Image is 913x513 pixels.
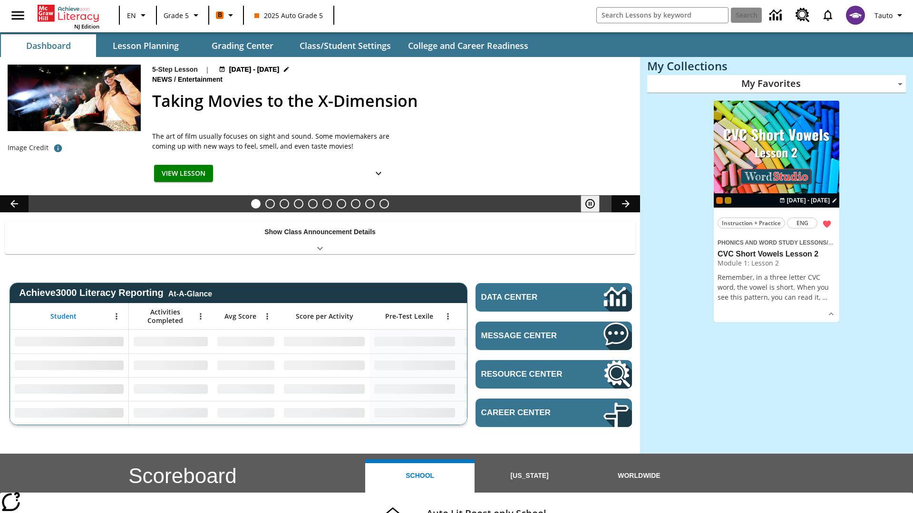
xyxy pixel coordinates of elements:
[134,308,196,325] span: Activities Completed
[871,7,909,24] button: Profile/Settings
[160,7,205,24] button: Grade: Grade 5, Select a grade
[337,199,346,209] button: Slide 7 Pre-release lesson
[584,459,694,493] button: Worldwide
[49,140,68,157] button: Photo credit: Photo by The Asahi Shimbun via Getty Images
[123,7,153,24] button: Language: EN, Select a language
[254,10,323,20] span: 2025 Auto Grade 5
[168,288,212,298] div: At-A-Glance
[846,6,865,25] img: avatar image
[1,34,96,57] button: Dashboard
[612,195,640,212] button: Lesson carousel, Next
[365,459,475,493] button: School
[365,199,375,209] button: Slide 9 Making a Difference for the Planet
[213,377,279,401] div: No Data,
[725,197,731,204] div: New 2025 class
[264,227,376,237] p: Show Class Announcement Details
[229,65,279,75] span: [DATE] - [DATE]
[154,165,213,182] button: View Lesson
[840,3,871,28] button: Select a new avatar
[129,353,213,377] div: No Data,
[716,197,723,204] div: Current Class
[5,221,635,254] div: Show Class Announcement Details
[8,143,49,152] p: Image Credit
[213,401,279,425] div: No Data,
[581,195,609,212] div: Pause
[481,370,575,379] span: Resource Center
[218,9,222,21] span: B
[581,195,600,212] button: Pause
[19,287,212,298] span: Achieve3000 Literacy Reporting
[8,65,141,131] img: Panel in front of the seats sprays water mist to the happy audience at a 4DX-equipped theater.
[385,312,433,321] span: Pre-Test Lexile
[205,65,209,75] span: |
[260,309,274,323] button: Open Menu
[787,196,830,205] span: [DATE] - [DATE]
[98,34,193,57] button: Lesson Planning
[152,131,390,151] p: The art of film usually focuses on sight and sound. Some moviemakers are coming up with new ways ...
[824,307,838,321] button: Show Details
[152,65,198,75] p: 5-Step Lesson
[460,377,550,401] div: No Data,
[822,293,827,302] span: …
[251,199,261,209] button: Slide 1 Taking Movies to the X-Dimension
[400,34,536,57] button: College and Career Readiness
[369,165,388,182] button: Show Details
[294,199,303,209] button: Slide 4 Cars of the Future?
[152,89,629,113] h2: Taking Movies to the X-Dimension
[74,23,99,30] span: NJ Edition
[379,199,389,209] button: Slide 10 Sleepless in the Animal Kingdom
[764,2,790,28] a: Data Center
[127,10,136,20] span: EN
[816,3,840,28] a: Notifications
[481,408,575,418] span: Career Center
[280,199,289,209] button: Slide 3 Do You Want Fries With That?
[476,360,632,389] a: Resource Center, Will open in new tab
[296,312,353,321] span: Score per Activity
[441,309,455,323] button: Open Menu
[109,309,124,323] button: Open Menu
[322,199,332,209] button: Slide 6 One Idea, Lots of Hard Work
[476,399,632,427] a: Career Center
[718,218,785,228] button: Instruction + Practice
[722,218,781,228] span: Instruction + Practice
[874,10,893,20] span: Tauto
[718,237,835,247] span: Topic: Phonics and Word Study Lessons/CVC Short Vowels
[38,4,99,23] a: Home
[718,272,835,302] p: Remember, in a three letter CVC word, the vowel is short. When you see this pattern, you can read...
[164,10,189,20] span: Grade 5
[194,309,208,323] button: Open Menu
[129,377,213,401] div: No Data,
[714,101,839,323] div: lesson details
[213,353,279,377] div: No Data,
[217,65,292,75] button: Aug 24 - Aug 24 Choose Dates
[787,218,817,228] button: ENG
[308,199,318,209] button: Slide 5 What's the Big Idea?
[460,353,550,377] div: No Data,
[475,459,584,493] button: [US_STATE]
[826,237,833,247] span: /
[796,218,808,228] span: ENG
[265,199,275,209] button: Slide 2 Born to Dirt Bike
[129,401,213,425] div: No Data,
[292,34,398,57] button: Class/Student Settings
[481,293,571,302] span: Data Center
[647,75,906,93] div: My Favorites
[174,76,176,83] span: /
[777,196,839,205] button: Aug 25 - Aug 25 Choose Dates
[213,330,279,353] div: No Data,
[4,1,32,29] button: Open side menu
[718,249,835,259] h3: CVC Short Vowels Lesson 2
[460,401,550,425] div: No Data,
[828,239,878,246] span: CVC Short Vowels
[195,34,290,57] button: Grading Center
[212,7,240,24] button: Boost Class color is orange. Change class color
[790,2,816,28] a: Resource Center, Will open in new tab
[476,322,632,350] a: Message Center
[818,216,835,233] button: Remove from Favorites
[460,330,550,353] div: No Data,
[647,59,906,73] h3: My Collections
[476,283,632,312] a: Data Center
